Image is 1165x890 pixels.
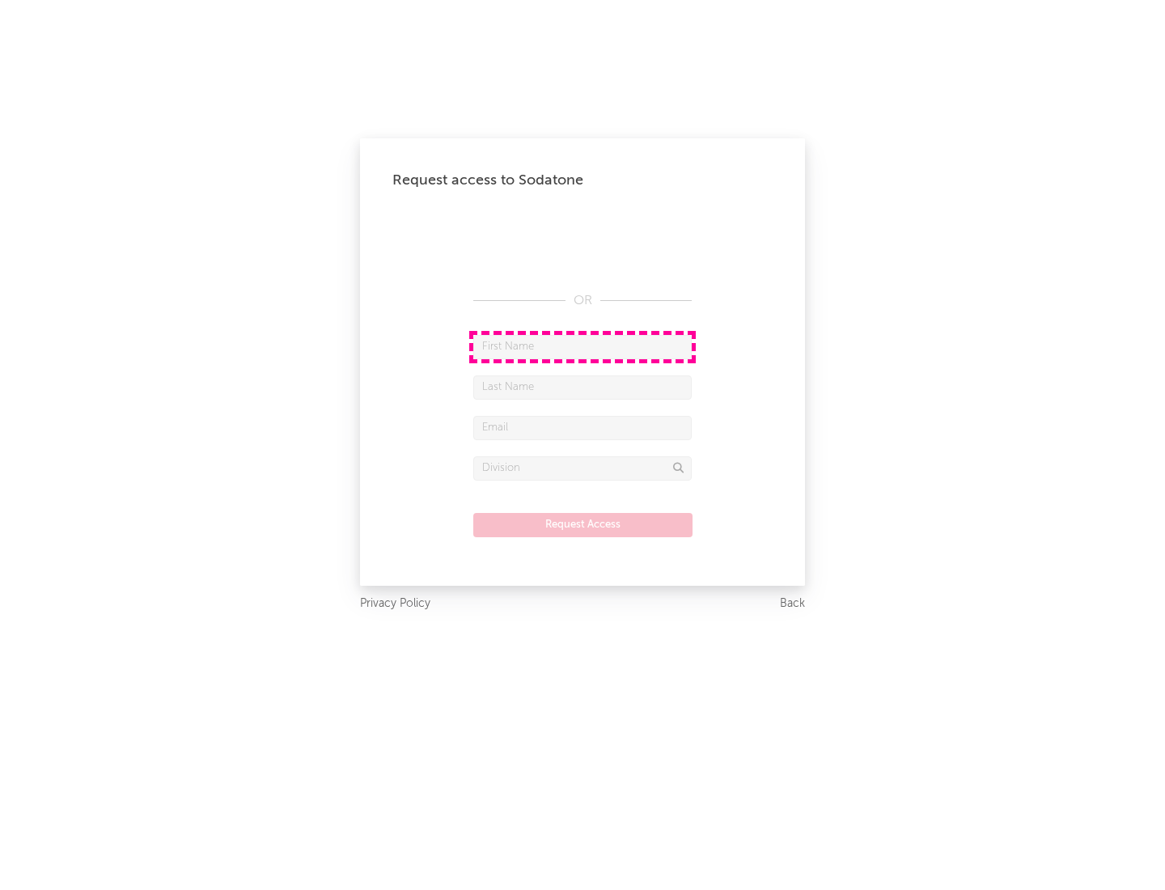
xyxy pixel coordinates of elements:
[392,171,773,190] div: Request access to Sodatone
[473,375,692,400] input: Last Name
[473,513,693,537] button: Request Access
[473,291,692,311] div: OR
[780,594,805,614] a: Back
[473,416,692,440] input: Email
[473,456,692,481] input: Division
[473,335,692,359] input: First Name
[360,594,430,614] a: Privacy Policy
